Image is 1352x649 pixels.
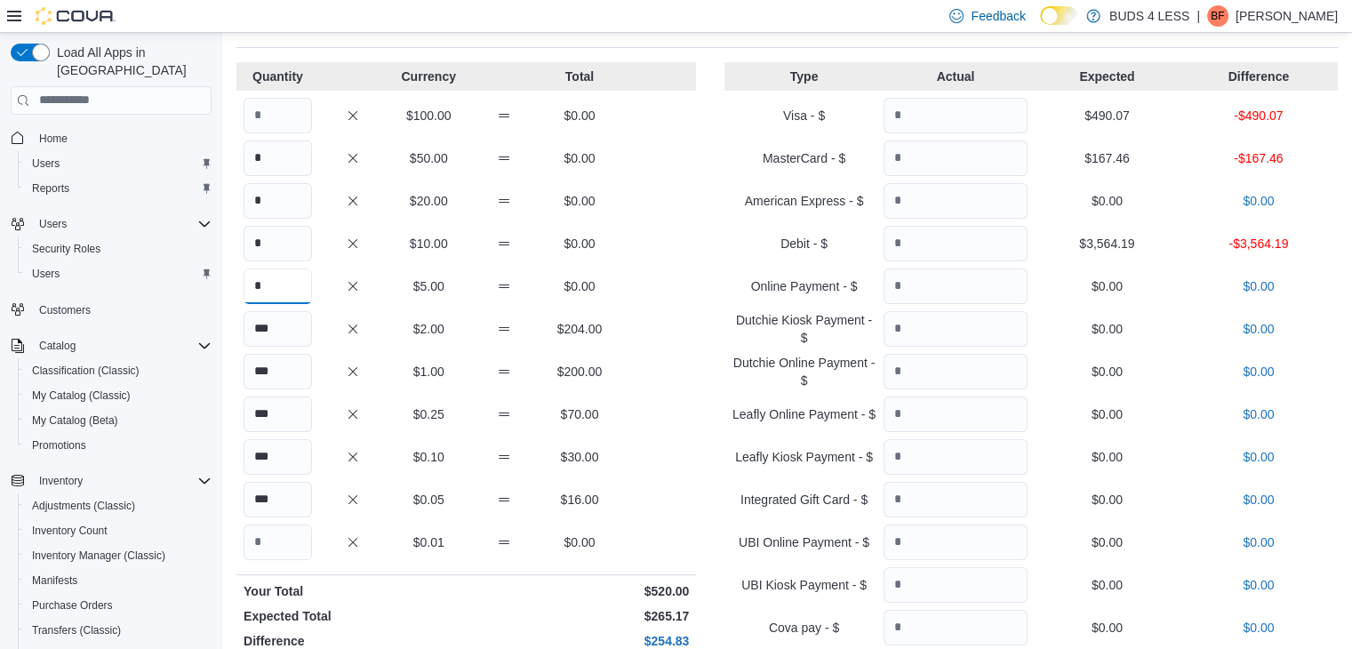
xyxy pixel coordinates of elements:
[244,140,312,176] input: Quantity
[1035,363,1179,381] p: $0.00
[32,128,75,149] a: Home
[32,470,90,492] button: Inventory
[732,448,876,466] p: Leafly Kiosk Payment - $
[884,610,1028,645] input: Quantity
[1035,576,1179,594] p: $0.00
[32,127,212,149] span: Home
[732,576,876,594] p: UBI Kiosk Payment - $
[884,98,1028,133] input: Quantity
[1187,320,1331,338] p: $0.00
[1187,107,1331,124] p: -$490.07
[25,620,212,641] span: Transfers (Classic)
[25,495,142,517] a: Adjustments (Classic)
[25,263,212,284] span: Users
[50,44,212,79] span: Load All Apps in [GEOGRAPHIC_DATA]
[244,482,312,517] input: Quantity
[39,132,68,146] span: Home
[39,303,91,317] span: Customers
[39,474,83,488] span: Inventory
[32,181,69,196] span: Reports
[18,151,219,176] button: Users
[4,212,219,236] button: Users
[884,140,1028,176] input: Quantity
[1035,619,1179,637] p: $0.00
[1035,405,1179,423] p: $0.00
[25,263,67,284] a: Users
[18,493,219,518] button: Adjustments (Classic)
[32,267,60,281] span: Users
[395,448,463,466] p: $0.10
[1187,405,1331,423] p: $0.00
[25,360,212,381] span: Classification (Classic)
[395,491,463,509] p: $0.05
[1187,235,1331,252] p: -$3,564.19
[25,620,128,641] a: Transfers (Classic)
[25,238,108,260] a: Security Roles
[1187,448,1331,466] p: $0.00
[546,320,614,338] p: $204.00
[732,149,876,167] p: MasterCard - $
[395,149,463,167] p: $50.00
[470,607,690,625] p: $265.17
[546,235,614,252] p: $0.00
[244,311,312,347] input: Quantity
[32,156,60,171] span: Users
[244,607,463,625] p: Expected Total
[1187,491,1331,509] p: $0.00
[546,149,614,167] p: $0.00
[732,107,876,124] p: Visa - $
[18,408,219,433] button: My Catalog (Beta)
[18,518,219,543] button: Inventory Count
[4,125,219,151] button: Home
[36,7,116,25] img: Cova
[884,482,1028,517] input: Quantity
[25,410,212,431] span: My Catalog (Beta)
[395,192,463,210] p: $20.00
[395,405,463,423] p: $0.25
[1187,149,1331,167] p: -$167.46
[32,524,108,538] span: Inventory Count
[18,358,219,383] button: Classification (Classic)
[1035,192,1179,210] p: $0.00
[18,543,219,568] button: Inventory Manager (Classic)
[244,354,312,389] input: Quantity
[32,438,86,453] span: Promotions
[25,570,84,591] a: Manifests
[1035,491,1179,509] p: $0.00
[1035,235,1179,252] p: $3,564.19
[32,299,212,321] span: Customers
[32,470,212,492] span: Inventory
[18,568,219,593] button: Manifests
[546,405,614,423] p: $70.00
[244,268,312,304] input: Quantity
[39,339,76,353] span: Catalog
[1187,192,1331,210] p: $0.00
[884,397,1028,432] input: Quantity
[25,360,147,381] a: Classification (Classic)
[244,68,312,85] p: Quantity
[32,335,83,357] button: Catalog
[32,598,113,613] span: Purchase Orders
[4,333,219,358] button: Catalog
[18,593,219,618] button: Purchase Orders
[884,439,1028,475] input: Quantity
[1187,277,1331,295] p: $0.00
[25,178,212,199] span: Reports
[1040,25,1041,26] span: Dark Mode
[395,363,463,381] p: $1.00
[32,389,131,403] span: My Catalog (Classic)
[395,68,463,85] p: Currency
[25,520,115,541] a: Inventory Count
[32,242,100,256] span: Security Roles
[732,354,876,389] p: Dutchie Online Payment - $
[32,499,135,513] span: Adjustments (Classic)
[1187,68,1331,85] p: Difference
[732,311,876,347] p: Dutchie Kiosk Payment - $
[244,183,312,219] input: Quantity
[18,261,219,286] button: Users
[546,491,614,509] p: $16.00
[395,320,463,338] p: $2.00
[32,413,118,428] span: My Catalog (Beta)
[25,570,212,591] span: Manifests
[39,217,67,231] span: Users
